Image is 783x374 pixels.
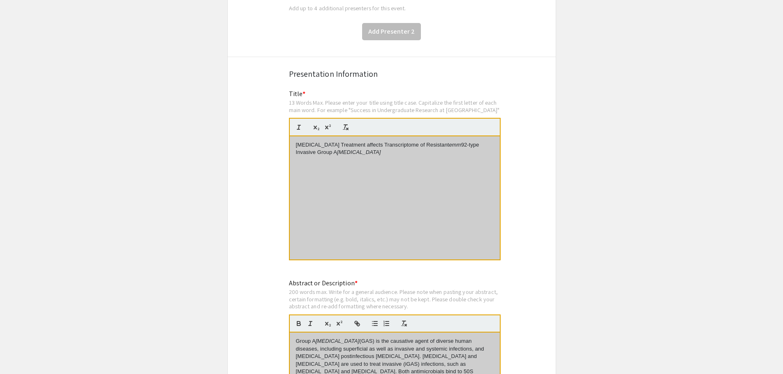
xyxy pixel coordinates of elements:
[337,149,381,155] em: [MEDICAL_DATA]
[316,338,359,344] em: [MEDICAL_DATA]
[289,288,501,310] div: 200 words max. Write for a general audience. Please note when pasting your abstract, certain form...
[289,89,306,98] mat-label: Title
[6,337,35,368] iframe: Chat
[289,68,494,80] div: Presentation Information
[289,4,406,12] span: Add up to 4 additional presenters for this event.
[362,23,421,40] button: Add Presenter 2
[289,279,358,287] mat-label: Abstract or Description
[449,142,461,148] em: emm
[296,141,494,156] p: [MEDICAL_DATA] Treatment affects Transcriptome of Resistant 92-type Invasive Group A
[289,99,501,113] div: 13 Words Max. Please enter your title using title case. Capitalize the first letter of each main ...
